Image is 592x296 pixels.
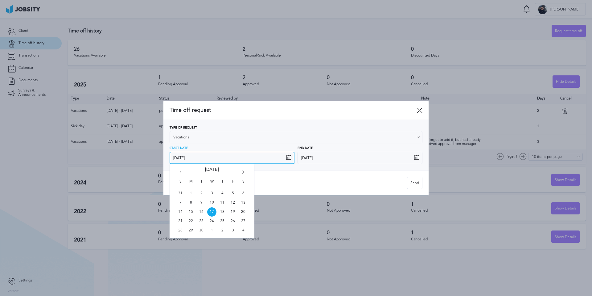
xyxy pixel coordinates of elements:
i: Go back 1 month [178,171,183,176]
div: Send [407,177,422,189]
span: Sun Sep 14 2025 [176,207,185,217]
span: Mon Sep 01 2025 [186,189,195,198]
span: Sat Sep 27 2025 [239,217,248,226]
span: Sun Sep 07 2025 [176,198,185,207]
span: Thu Sep 04 2025 [218,189,227,198]
span: End Date [298,146,313,150]
span: S [239,180,248,189]
span: Time off request [170,107,417,113]
i: Go forward 1 month [240,171,246,176]
span: Thu Sep 18 2025 [218,207,227,217]
span: Sat Sep 13 2025 [239,198,248,207]
span: M [186,180,195,189]
span: Sun Sep 28 2025 [176,226,185,235]
span: Tue Sep 30 2025 [197,226,206,235]
span: Mon Sep 08 2025 [186,198,195,207]
span: Sun Sep 21 2025 [176,217,185,226]
span: Sun Aug 31 2025 [176,189,185,198]
span: Mon Sep 29 2025 [186,226,195,235]
span: Tue Sep 09 2025 [197,198,206,207]
span: Thu Oct 02 2025 [218,226,227,235]
span: F [228,180,237,189]
span: Wed Sep 24 2025 [207,217,216,226]
span: Wed Oct 01 2025 [207,226,216,235]
span: Tue Sep 16 2025 [197,207,206,217]
span: Thu Sep 11 2025 [218,198,227,207]
span: Sat Sep 20 2025 [239,207,248,217]
span: Thu Sep 25 2025 [218,217,227,226]
span: S [176,180,185,189]
span: T [197,180,206,189]
span: T [218,180,227,189]
span: Tue Sep 23 2025 [197,217,206,226]
span: Mon Sep 15 2025 [186,207,195,217]
span: [DATE] [205,167,219,180]
span: Fri Oct 03 2025 [228,226,237,235]
span: Sat Oct 04 2025 [239,226,248,235]
button: Send [407,177,422,189]
span: Fri Sep 26 2025 [228,217,237,226]
span: Sat Sep 06 2025 [239,189,248,198]
span: Mon Sep 22 2025 [186,217,195,226]
span: Fri Sep 12 2025 [228,198,237,207]
span: W [207,180,216,189]
span: Fri Sep 05 2025 [228,189,237,198]
span: Tue Sep 02 2025 [197,189,206,198]
span: Type of Request [170,126,197,130]
span: Fri Sep 19 2025 [228,207,237,217]
span: Wed Sep 10 2025 [207,198,216,207]
span: Start Date [170,146,188,150]
span: Wed Sep 03 2025 [207,189,216,198]
span: Wed Sep 17 2025 [207,207,216,217]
